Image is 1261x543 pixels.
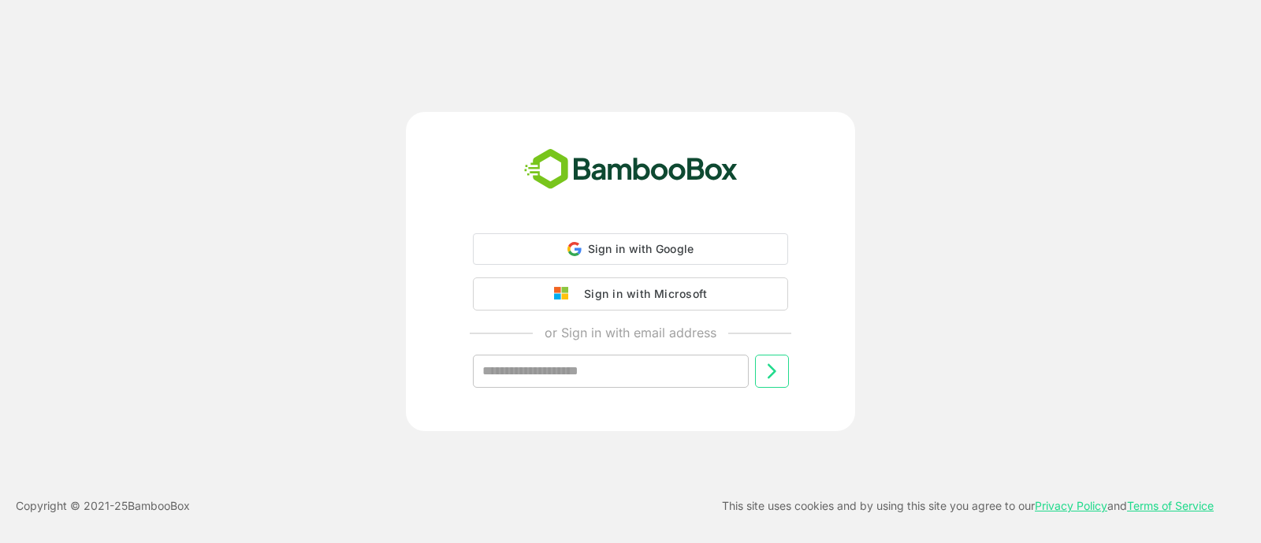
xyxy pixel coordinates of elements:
p: Copyright © 2021- 25 BambooBox [16,497,190,515]
span: Sign in with Google [588,242,694,255]
div: Sign in with Google [473,233,788,265]
a: Terms of Service [1127,499,1214,512]
img: bamboobox [515,143,746,195]
div: Sign in with Microsoft [576,284,707,304]
p: This site uses cookies and by using this site you agree to our and [722,497,1214,515]
button: Sign in with Microsoft [473,277,788,311]
p: or Sign in with email address [545,323,716,342]
img: google [554,287,576,301]
a: Privacy Policy [1035,499,1107,512]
